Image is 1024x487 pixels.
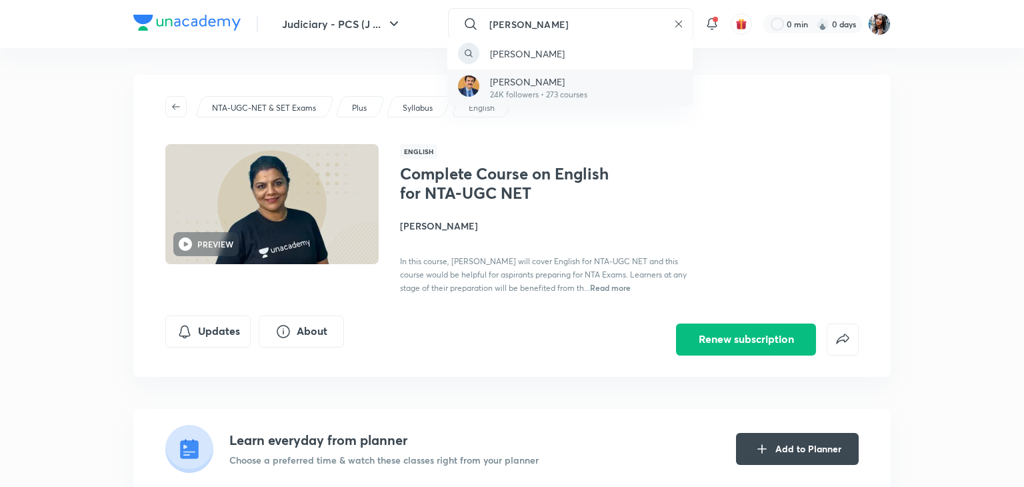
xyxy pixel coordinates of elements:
p: [PERSON_NAME] [490,47,565,61]
a: Avatar[PERSON_NAME]24K followers • 273 courses [447,69,693,106]
p: 24K followers • 273 courses [490,89,587,101]
a: [PERSON_NAME] [447,37,693,69]
p: [PERSON_NAME] [490,75,587,89]
img: Avatar [458,75,479,97]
